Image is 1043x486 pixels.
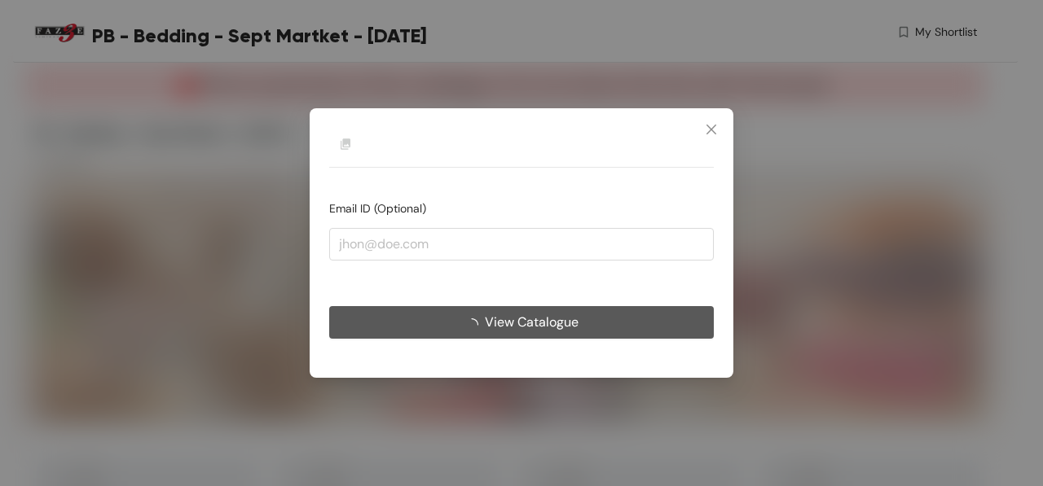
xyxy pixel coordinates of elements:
img: Buyer Portal [329,128,362,160]
button: Close [689,108,733,152]
span: View Catalogue [485,312,579,332]
button: View Catalogue [329,306,714,339]
input: jhon@doe.com [329,228,714,261]
span: loading [465,318,485,331]
span: close [705,123,718,136]
span: Email ID (Optional) [329,201,426,216]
